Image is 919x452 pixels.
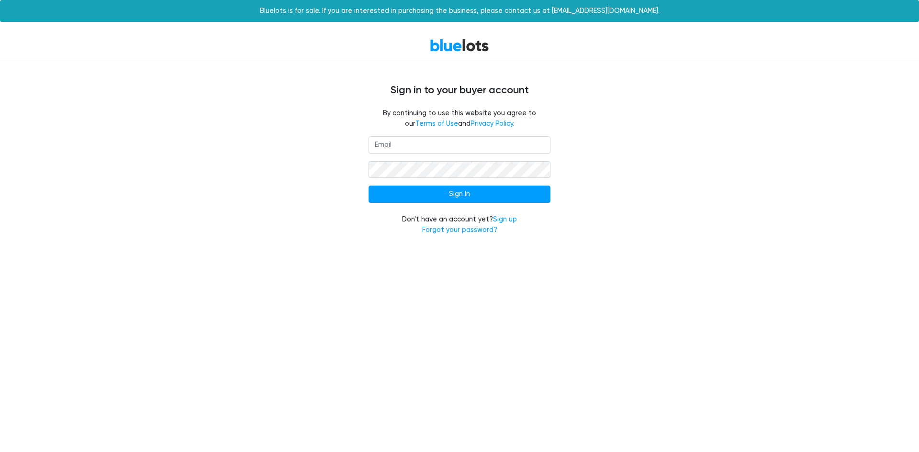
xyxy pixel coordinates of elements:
input: Email [369,136,550,154]
a: Sign up [493,215,517,223]
fieldset: By continuing to use this website you agree to our and . [369,108,550,129]
h4: Sign in to your buyer account [172,84,747,97]
div: Don't have an account yet? [369,214,550,235]
a: BlueLots [430,38,489,52]
input: Sign In [369,186,550,203]
a: Terms of Use [415,120,458,128]
a: Forgot your password? [422,226,497,234]
a: Privacy Policy [471,120,513,128]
